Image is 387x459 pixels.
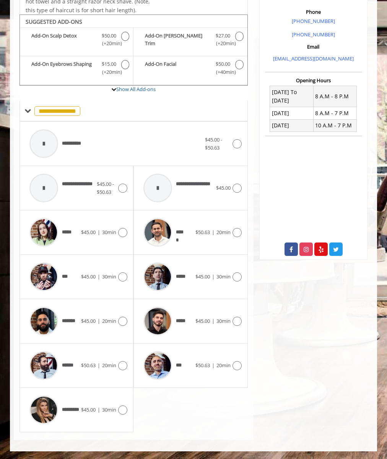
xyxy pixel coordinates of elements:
[102,60,116,68] span: $15.00
[313,107,356,119] td: 8 A.M - 7 P.M
[31,32,97,48] b: Add-On Scalp Detox
[98,273,100,280] span: |
[212,362,215,369] span: |
[195,273,210,280] span: $45.00
[102,362,116,369] span: 20min
[98,317,100,324] span: |
[116,86,156,93] a: Show All Add-ons
[270,119,313,132] td: [DATE]
[270,107,313,119] td: [DATE]
[195,317,210,324] span: $45.00
[81,406,96,413] span: $45.00
[81,273,96,280] span: $45.00
[292,18,335,24] a: [PHONE_NUMBER]
[212,317,215,324] span: |
[195,362,210,369] span: $50.63
[24,32,129,50] label: Add-On Scalp Detox
[98,229,100,236] span: |
[313,86,356,107] td: 8 A.M - 8 P.M
[98,362,100,369] span: |
[212,273,215,280] span: |
[215,39,231,47] span: (+20min )
[313,119,356,132] td: 10 A.M - 7 P.M
[267,44,360,49] h3: Email
[145,32,211,48] b: Add-On [PERSON_NAME] Trim
[26,18,82,25] b: SUGGESTED ADD-ONS
[137,32,243,50] label: Add-On Beard Trim
[216,317,231,324] span: 30min
[102,273,116,280] span: 30min
[216,362,231,369] span: 20min
[216,273,231,280] span: 30min
[215,68,231,76] span: (+40min )
[216,32,230,40] span: $27.00
[267,9,360,15] h3: Phone
[97,181,114,195] span: $45.00 - $50.63
[270,86,313,107] td: [DATE] To [DATE]
[137,60,243,78] label: Add-On Facial
[101,39,117,47] span: (+20min )
[101,68,117,76] span: (+20min )
[212,229,215,236] span: |
[145,60,211,76] b: Add-On Facial
[205,136,222,151] span: $45.00 - $50.63
[81,229,96,236] span: $45.00
[102,317,116,324] span: 20min
[195,229,210,236] span: $50.63
[216,184,231,191] span: $45.00
[216,229,231,236] span: 20min
[273,55,354,62] a: [EMAIL_ADDRESS][DOMAIN_NAME]
[24,60,129,78] label: Add-On Eyebrows Shaping
[102,406,116,413] span: 30min
[81,317,96,324] span: $45.00
[31,60,97,76] b: Add-On Eyebrows Shaping
[292,31,335,38] a: [PHONE_NUMBER]
[102,229,116,236] span: 30min
[81,362,96,369] span: $50.63
[102,32,116,40] span: $50.00
[216,60,230,68] span: $50.00
[265,78,362,83] h3: Opening Hours
[98,406,100,413] span: |
[20,15,248,86] div: The Made Man Haircut Add-onS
